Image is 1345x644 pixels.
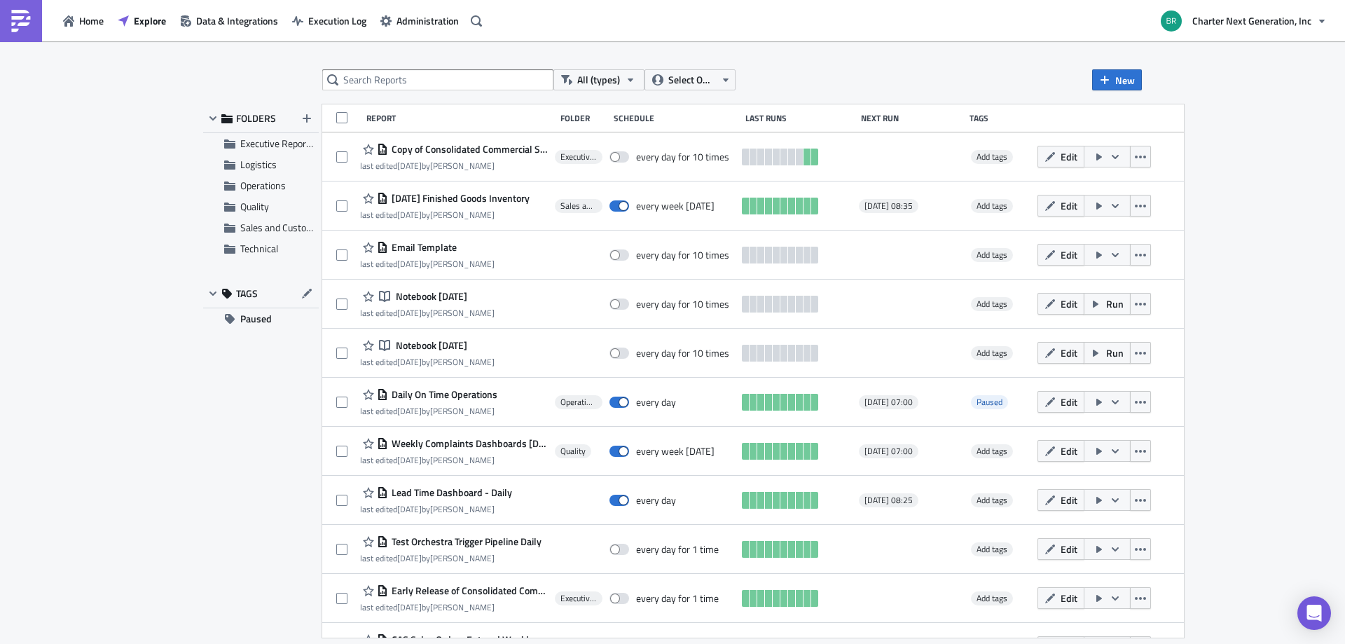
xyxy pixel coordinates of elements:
[79,13,104,28] span: Home
[977,444,1007,458] span: Add tags
[977,591,1007,605] span: Add tags
[285,10,373,32] a: Execution Log
[971,542,1013,556] span: Add tags
[111,10,173,32] button: Explore
[1152,6,1334,36] button: Charter Next Generation, Inc
[560,200,596,212] span: Sales and Customer Accounts
[360,602,549,612] div: last edited by [PERSON_NAME]
[977,248,1007,261] span: Add tags
[977,150,1007,163] span: Add tags
[636,347,729,359] div: every day for 10 times
[971,591,1013,605] span: Add tags
[397,355,422,369] time: 2025-05-30T18:37:54Z
[1061,198,1077,213] span: Edit
[1061,345,1077,360] span: Edit
[203,308,319,329] button: Paused
[240,199,269,214] span: Quality
[388,388,497,401] span: Daily On Time Operations
[392,339,467,352] span: Notebook 2025-05-30
[373,10,466,32] button: Administration
[360,259,495,269] div: last edited by [PERSON_NAME]
[388,192,530,205] span: Monday Finished Goods Inventory
[614,113,738,123] div: Schedule
[397,601,422,614] time: 2025-08-16T15:59:11Z
[388,437,549,450] span: Weekly Complaints Dashboards Monday AM
[196,13,278,28] span: Data & Integrations
[977,395,1002,409] span: Paused
[388,535,542,548] span: Test Orchestra Trigger Pipeline Daily
[366,113,553,123] div: Report
[397,306,422,320] time: 2025-05-30T19:53:16Z
[1061,149,1077,164] span: Edit
[971,297,1013,311] span: Add tags
[388,486,512,499] span: Lead Time Dashboard - Daily
[173,10,285,32] button: Data & Integrations
[636,396,676,409] div: every day
[1037,538,1084,560] button: Edit
[971,493,1013,507] span: Add tags
[977,542,1007,556] span: Add tags
[1037,391,1084,413] button: Edit
[360,308,495,318] div: last edited by [PERSON_NAME]
[240,220,363,235] span: Sales and Customer Accounts
[1037,587,1084,609] button: Edit
[392,290,467,303] span: Notebook 2025-05-30
[397,404,422,418] time: 2025-06-24T12:42:58Z
[1061,591,1077,605] span: Edit
[977,493,1007,507] span: Add tags
[1061,542,1077,556] span: Edit
[636,298,729,310] div: every day for 10 times
[1084,293,1131,315] button: Run
[397,159,422,172] time: 2025-08-16T15:58:22Z
[1061,247,1077,262] span: Edit
[397,208,422,221] time: 2025-07-03T18:40:59Z
[360,210,530,220] div: last edited by [PERSON_NAME]
[861,113,962,123] div: Next Run
[864,397,913,408] span: [DATE] 07:00
[360,455,549,465] div: last edited by [PERSON_NAME]
[864,495,913,506] span: [DATE] 08:25
[1037,489,1084,511] button: Edit
[1037,244,1084,266] button: Edit
[970,113,1032,123] div: Tags
[240,241,278,256] span: Technical
[56,10,111,32] button: Home
[397,257,422,270] time: 2025-07-03T18:39:22Z
[636,151,729,163] div: every day for 10 times
[1061,444,1077,458] span: Edit
[388,143,549,156] span: Copy of Consolidated Commercial Summary - Daily
[1115,73,1135,88] span: New
[644,69,736,90] button: Select Owner
[1061,493,1077,507] span: Edit
[864,200,913,212] span: [DATE] 08:35
[636,494,676,507] div: every day
[1106,296,1124,311] span: Run
[977,346,1007,359] span: Add tags
[10,10,32,32] img: PushMetrics
[560,397,596,408] span: Operations
[971,346,1013,360] span: Add tags
[636,592,719,605] div: every day for 1 time
[971,150,1013,164] span: Add tags
[1159,9,1183,33] img: Avatar
[397,551,422,565] time: 2025-02-03T19:44:52Z
[240,157,277,172] span: Logistics
[396,13,459,28] span: Administration
[636,445,715,458] div: every week on Monday
[977,199,1007,212] span: Add tags
[636,543,719,556] div: every day for 1 time
[388,584,549,597] span: Early Release of Consolidated Commercial Summary - Daily
[1037,440,1084,462] button: Edit
[397,502,422,516] time: 2025-02-18T14:28:44Z
[977,297,1007,310] span: Add tags
[668,72,715,88] span: Select Owner
[560,593,596,604] span: Executive Reporting
[553,69,644,90] button: All (types)
[1037,342,1084,364] button: Edit
[1297,596,1331,630] div: Open Intercom Messenger
[236,112,276,125] span: FOLDERS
